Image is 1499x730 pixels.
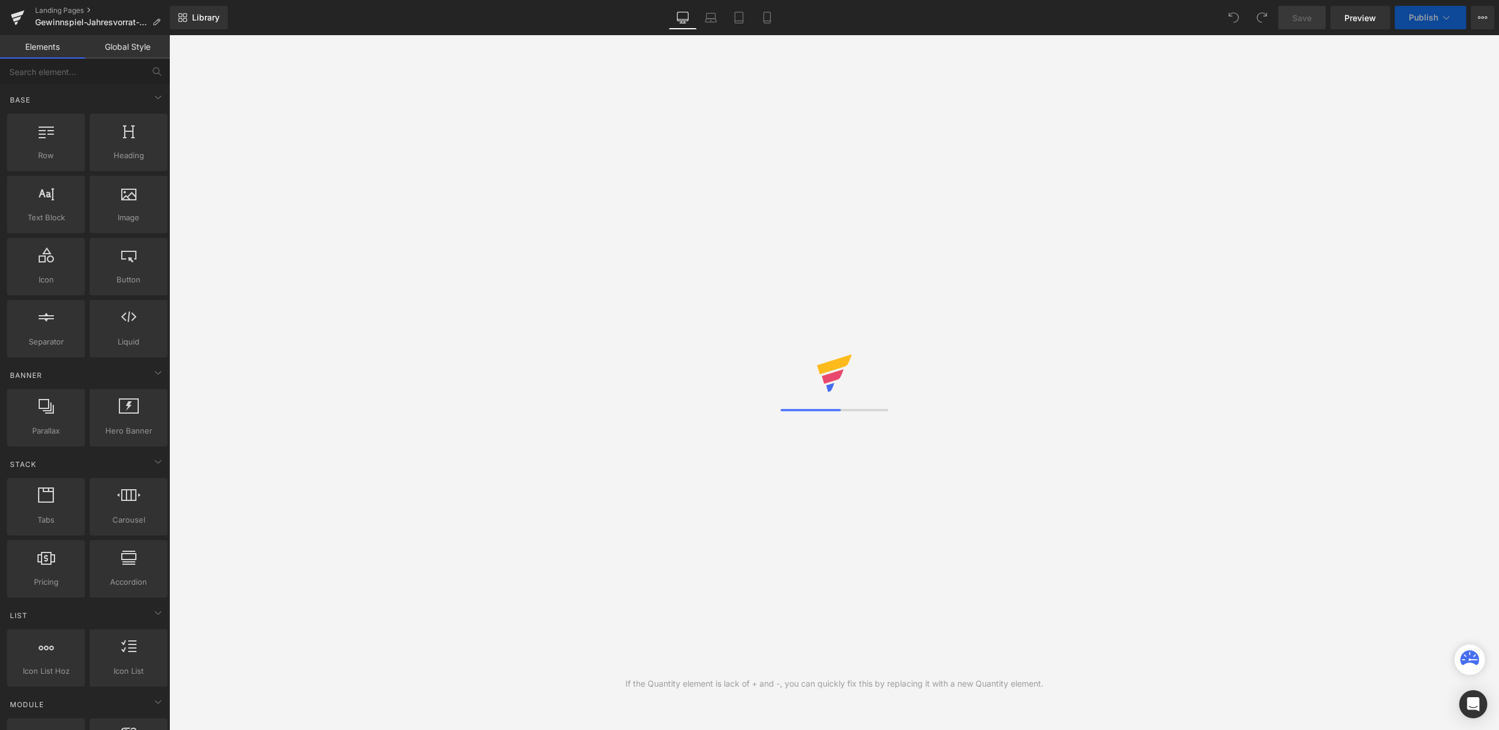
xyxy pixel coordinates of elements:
[1330,6,1390,29] a: Preview
[1395,6,1466,29] button: Publish
[35,6,170,15] a: Landing Pages
[1471,6,1494,29] button: More
[9,459,37,470] span: Stack
[170,6,228,29] a: New Library
[11,514,81,526] span: Tabs
[625,677,1043,690] div: If the Quantity element is lack of + and -, you can quickly fix this by replacing it with a new Q...
[1292,12,1312,24] span: Save
[11,274,81,286] span: Icon
[192,12,220,23] span: Library
[93,149,164,162] span: Heading
[1344,12,1376,24] span: Preview
[93,425,164,437] span: Hero Banner
[11,212,81,224] span: Text Block
[11,665,81,677] span: Icon List Hoz
[11,425,81,437] span: Parallax
[93,336,164,348] span: Liquid
[1459,690,1487,718] div: Open Intercom Messenger
[11,576,81,588] span: Pricing
[11,149,81,162] span: Row
[9,699,45,710] span: Module
[93,576,164,588] span: Accordion
[93,212,164,224] span: Image
[35,18,148,27] span: Gewinnspiel-Jahresvorrat-Quarantini-Gin-bk
[725,6,753,29] a: Tablet
[93,665,164,677] span: Icon List
[1250,6,1274,29] button: Redo
[1409,13,1438,22] span: Publish
[9,610,29,621] span: List
[93,274,164,286] span: Button
[9,94,32,105] span: Base
[753,6,781,29] a: Mobile
[85,35,170,59] a: Global Style
[669,6,697,29] a: Desktop
[11,336,81,348] span: Separator
[93,514,164,526] span: Carousel
[697,6,725,29] a: Laptop
[9,370,43,381] span: Banner
[1222,6,1245,29] button: Undo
